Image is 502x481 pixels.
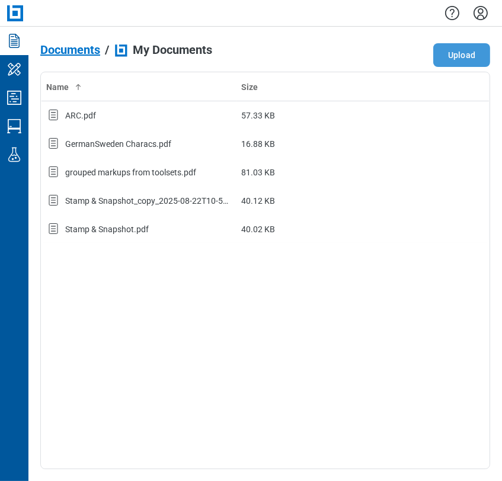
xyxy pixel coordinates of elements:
div: / [105,43,109,56]
div: ARC.pdf [65,110,96,121]
td: 40.12 KB [237,187,433,215]
td: 16.88 KB [237,130,433,158]
table: bb-data-table [41,72,490,243]
svg: Labs [5,145,24,164]
div: GermanSweden Characs.pdf [65,138,171,150]
div: Stamp & Snapshot_copy_2025-08-22T10-52-24-883Z.pdf [65,195,232,207]
td: 40.02 KB [237,215,433,243]
span: My Documents [133,43,212,56]
td: 57.33 KB [237,101,433,130]
button: Settings [471,3,490,23]
div: Name [46,81,232,93]
button: Upload [433,43,490,67]
svg: Studio Projects [5,88,24,107]
div: Stamp & Snapshot.pdf [65,223,149,235]
svg: My Workspace [5,60,24,79]
div: grouped markups from toolsets.pdf [65,166,196,178]
svg: Studio Sessions [5,117,24,136]
span: Documents [40,43,100,56]
div: Size [242,81,428,93]
td: 81.03 KB [237,158,433,187]
svg: Documents [5,31,24,50]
